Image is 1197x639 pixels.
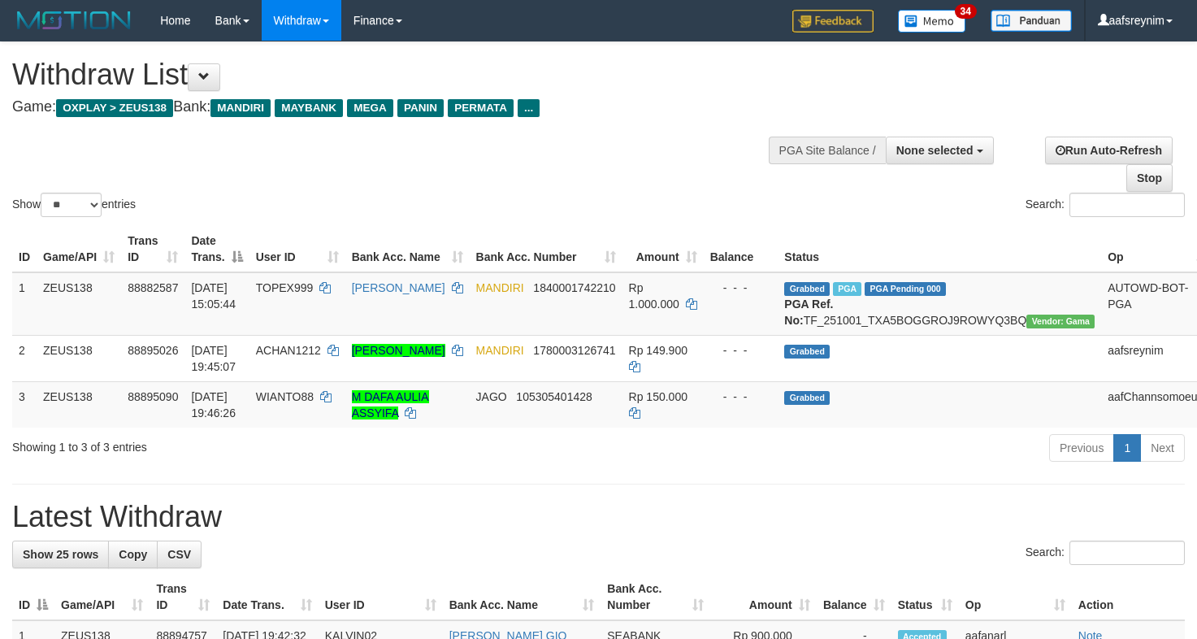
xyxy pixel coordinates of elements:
span: 34 [955,4,977,19]
span: PGA Pending [865,282,946,296]
img: Feedback.jpg [792,10,874,33]
div: PGA Site Balance / [769,137,886,164]
span: OXPLAY > ZEUS138 [56,99,173,117]
span: None selected [896,144,974,157]
td: TF_251001_TXA5BOGGROJ9ROWYQ3BQ [778,272,1101,336]
img: MOTION_logo.png [12,8,136,33]
a: Copy [108,541,158,568]
th: Status: activate to sort column ascending [891,574,959,620]
th: Bank Acc. Number: activate to sort column ascending [601,574,710,620]
a: Next [1140,434,1185,462]
th: Status [778,226,1101,272]
th: Date Trans.: activate to sort column descending [184,226,249,272]
th: ID: activate to sort column descending [12,574,54,620]
th: User ID: activate to sort column ascending [249,226,345,272]
span: MEGA [347,99,393,117]
span: 88895090 [128,390,178,403]
span: MAYBANK [275,99,343,117]
th: Bank Acc. Name: activate to sort column ascending [443,574,601,620]
th: Amount: activate to sort column ascending [622,226,704,272]
a: [PERSON_NAME] [352,344,445,357]
th: Trans ID: activate to sort column ascending [121,226,184,272]
span: TOPEX999 [256,281,314,294]
td: 2 [12,335,37,381]
th: Action [1072,574,1185,620]
a: [PERSON_NAME] [352,281,445,294]
span: [DATE] 19:46:26 [191,390,236,419]
span: [DATE] 15:05:44 [191,281,236,311]
span: [DATE] 19:45:07 [191,344,236,373]
div: - - - [710,389,772,405]
td: ZEUS138 [37,272,121,336]
span: Marked by aafnoeunsreypich [833,282,861,296]
a: 1 [1113,434,1141,462]
img: panduan.png [991,10,1072,32]
span: Copy [119,548,147,561]
span: MANDIRI [476,344,524,357]
div: - - - [710,280,772,296]
select: Showentries [41,193,102,217]
span: JAGO [476,390,507,403]
span: Copy 105305401428 to clipboard [516,390,592,403]
span: Copy 1780003126741 to clipboard [533,344,615,357]
label: Search: [1026,193,1185,217]
th: Date Trans.: activate to sort column ascending [216,574,318,620]
span: Grabbed [784,345,830,359]
th: Amount: activate to sort column ascending [710,574,816,620]
span: Rp 1.000.000 [629,281,679,311]
a: Stop [1126,164,1173,192]
th: Balance [704,226,778,272]
th: Trans ID: activate to sort column ascending [150,574,216,620]
b: PGA Ref. No: [784,298,833,327]
a: Show 25 rows [12,541,109,568]
span: MANDIRI [210,99,271,117]
label: Show entries [12,193,136,217]
th: Op: activate to sort column ascending [959,574,1072,620]
td: ZEUS138 [37,335,121,381]
th: Balance: activate to sort column ascending [817,574,891,620]
span: ... [518,99,540,117]
span: Grabbed [784,391,830,405]
span: Rp 149.900 [629,344,687,357]
span: Grabbed [784,282,830,296]
th: Bank Acc. Name: activate to sort column ascending [345,226,470,272]
span: Copy 1840001742210 to clipboard [533,281,615,294]
td: ZEUS138 [37,381,121,428]
th: User ID: activate to sort column ascending [319,574,443,620]
input: Search: [1069,541,1185,565]
span: 88882587 [128,281,178,294]
span: 88895026 [128,344,178,357]
th: ID [12,226,37,272]
td: 1 [12,272,37,336]
img: Button%20Memo.svg [898,10,966,33]
a: M DAFA AULIA ASSYIFA [352,390,429,419]
span: MANDIRI [476,281,524,294]
a: Previous [1049,434,1114,462]
button: None selected [886,137,994,164]
a: Run Auto-Refresh [1045,137,1173,164]
th: Game/API: activate to sort column ascending [37,226,121,272]
span: Show 25 rows [23,548,98,561]
label: Search: [1026,541,1185,565]
span: Rp 150.000 [629,390,687,403]
input: Search: [1069,193,1185,217]
th: Bank Acc. Number: activate to sort column ascending [470,226,622,272]
span: PANIN [397,99,444,117]
div: - - - [710,342,772,359]
span: Vendor URL: https://trx31.1velocity.biz [1026,315,1095,328]
div: Showing 1 to 3 of 3 entries [12,433,487,455]
h1: Withdraw List [12,59,782,91]
span: CSV [167,548,191,561]
h4: Game: Bank: [12,99,782,115]
span: ACHAN1212 [256,344,321,357]
span: PERMATA [448,99,514,117]
h1: Latest Withdraw [12,501,1185,533]
span: WIANTO88 [256,390,314,403]
td: 3 [12,381,37,428]
th: Game/API: activate to sort column ascending [54,574,150,620]
a: CSV [157,541,202,568]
